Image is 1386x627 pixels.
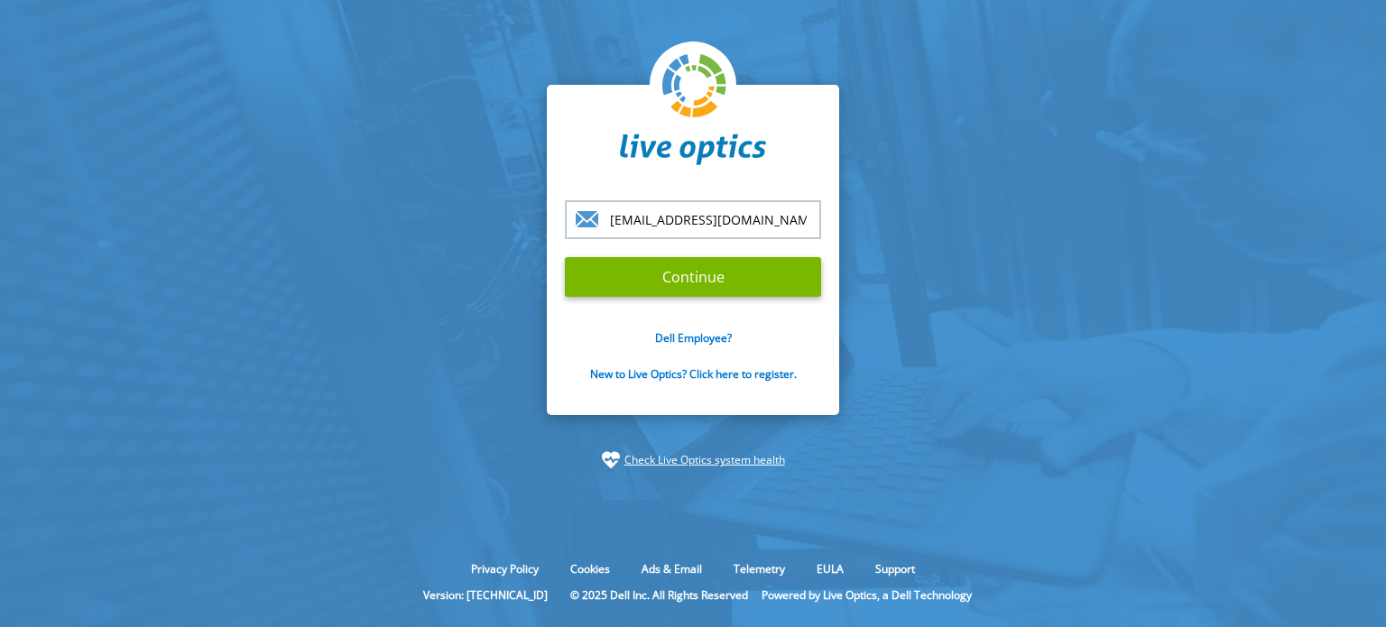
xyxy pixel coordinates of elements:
[862,561,929,576] a: Support
[602,451,620,469] img: status-check-icon.svg
[620,134,766,166] img: liveoptics-word.svg
[590,366,797,382] a: New to Live Optics? Click here to register.
[414,587,557,603] li: Version: [TECHNICAL_ID]
[565,257,821,297] input: Continue
[762,587,972,603] li: Powered by Live Optics, a Dell Technology
[561,587,757,603] li: © 2025 Dell Inc. All Rights Reserved
[628,561,716,576] a: Ads & Email
[803,561,857,576] a: EULA
[720,561,799,576] a: Telemetry
[624,451,785,469] a: Check Live Optics system health
[557,561,624,576] a: Cookies
[457,561,552,576] a: Privacy Policy
[655,330,732,346] a: Dell Employee?
[565,200,821,239] input: email@address.com
[662,54,727,119] img: liveoptics-logo.svg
